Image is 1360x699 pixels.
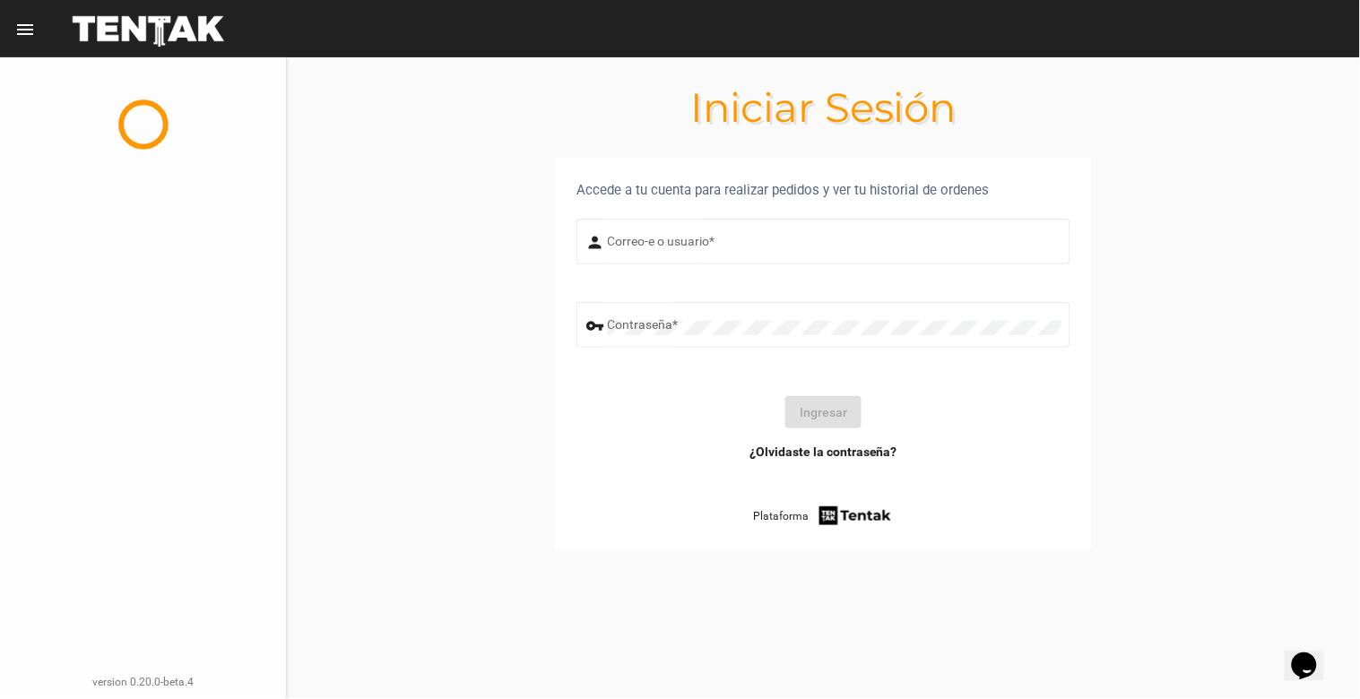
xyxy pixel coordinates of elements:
[14,19,36,40] mat-icon: menu
[1285,627,1342,681] iframe: chat widget
[753,507,809,525] span: Plataforma
[586,315,608,337] mat-icon: vpn_key
[785,396,862,428] button: Ingresar
[586,232,608,254] mat-icon: person
[749,443,897,461] a: ¿Olvidaste la contraseña?
[753,504,894,528] a: Plataforma
[14,673,272,691] div: version 0.20.0-beta.4
[576,179,1070,201] div: Accede a tu cuenta para realizar pedidos y ver tu historial de ordenes
[817,504,894,528] img: tentak-firm.png
[287,93,1360,122] h1: Iniciar Sesión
